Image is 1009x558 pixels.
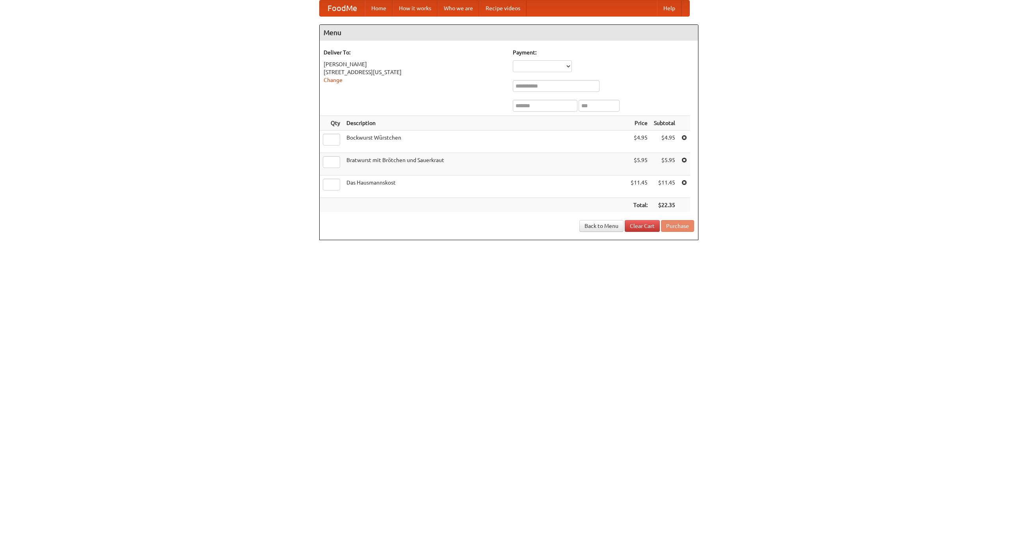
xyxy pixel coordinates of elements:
[320,0,365,16] a: FoodMe
[627,116,651,131] th: Price
[393,0,437,16] a: How it works
[324,60,505,68] div: [PERSON_NAME]
[627,131,651,153] td: $4.95
[651,116,678,131] th: Subtotal
[324,77,343,83] a: Change
[365,0,393,16] a: Home
[661,220,694,232] button: Purchase
[343,131,627,153] td: Bockwurst Würstchen
[625,220,660,232] a: Clear Cart
[651,153,678,175] td: $5.95
[343,175,627,198] td: Das Hausmannskost
[343,116,627,131] th: Description
[579,220,624,232] a: Back to Menu
[627,175,651,198] td: $11.45
[651,175,678,198] td: $11.45
[320,25,698,41] h4: Menu
[513,49,694,56] h5: Payment:
[320,116,343,131] th: Qty
[651,131,678,153] td: $4.95
[437,0,479,16] a: Who we are
[651,198,678,213] th: $22.35
[479,0,527,16] a: Recipe videos
[324,68,505,76] div: [STREET_ADDRESS][US_STATE]
[627,153,651,175] td: $5.95
[657,0,681,16] a: Help
[627,198,651,213] th: Total:
[343,153,627,175] td: Bratwurst mit Brötchen und Sauerkraut
[324,49,505,56] h5: Deliver To:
